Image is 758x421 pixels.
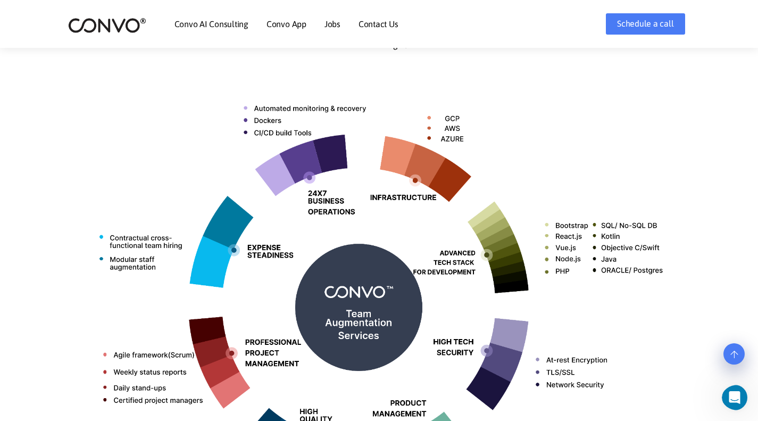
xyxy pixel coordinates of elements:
[722,385,755,410] iframe: Intercom live chat
[266,20,306,28] a: Convo App
[606,13,685,35] a: Schedule a call
[324,20,340,28] a: Jobs
[359,20,398,28] a: Contact Us
[174,20,248,28] a: Convo AI Consulting
[68,17,146,34] img: logo_2.png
